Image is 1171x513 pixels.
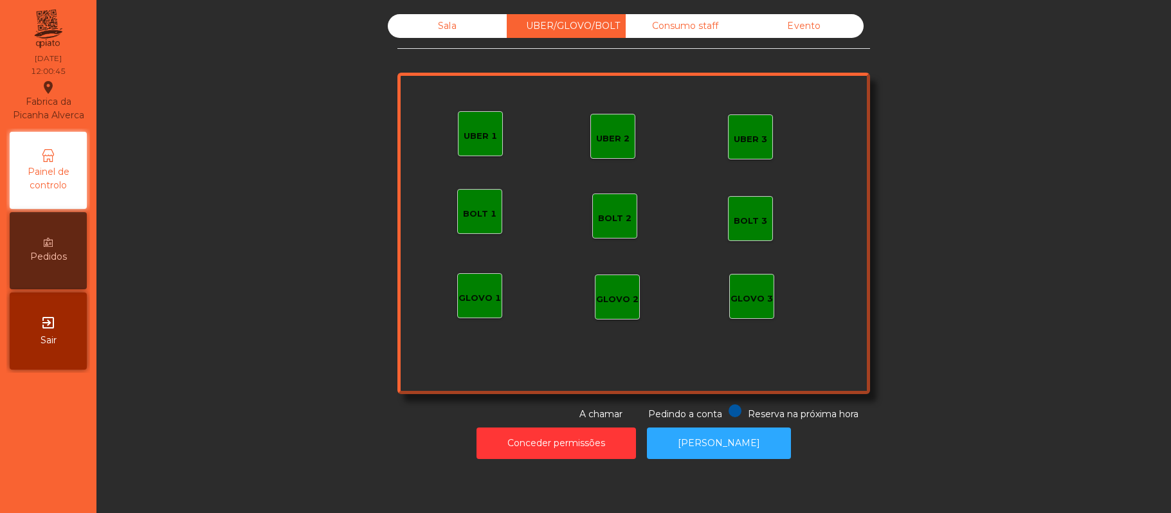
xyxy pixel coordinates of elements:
div: UBER/GLOVO/BOLT [507,14,626,38]
div: Consumo staff [626,14,745,38]
div: BOLT 1 [463,208,496,221]
img: qpiato [32,6,64,51]
i: exit_to_app [41,315,56,330]
button: Conceder permissões [477,428,636,459]
div: Fabrica da Picanha Alverca [10,80,86,122]
span: Painel de controlo [13,165,84,192]
div: [DATE] [35,53,62,64]
div: UBER 2 [596,132,630,145]
span: Sair [41,334,57,347]
div: Sala [388,14,507,38]
div: 12:00:45 [31,66,66,77]
span: A chamar [579,408,622,420]
div: BOLT 3 [734,215,767,228]
i: location_on [41,80,56,95]
div: UBER 3 [734,133,767,146]
button: [PERSON_NAME] [647,428,791,459]
div: BOLT 2 [598,212,631,225]
span: Pedidos [30,250,67,264]
div: UBER 1 [464,130,497,143]
div: GLOVO 3 [731,292,773,305]
span: Reserva na próxima hora [748,408,858,420]
span: Pedindo a conta [648,408,722,420]
div: GLOVO 2 [596,293,639,306]
div: GLOVO 1 [458,292,501,305]
div: Evento [745,14,864,38]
